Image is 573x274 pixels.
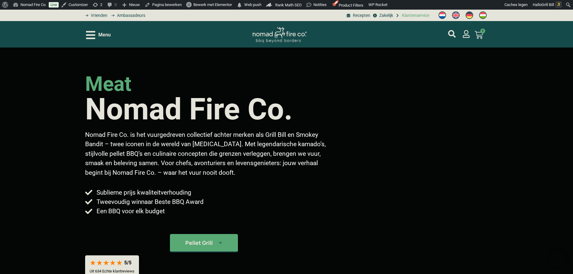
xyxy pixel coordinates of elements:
[479,11,487,19] img: Hongaars
[541,2,554,7] span: Grill Bill
[467,27,490,43] a: 1
[90,269,134,273] p: Uit 634 Echte klantreviews
[556,2,561,7] img: Avatar of Grill Bill
[462,30,470,38] a: mijn account
[236,1,242,9] span: 
[452,11,460,19] img: Engels
[448,30,456,38] a: mijn account
[346,12,370,19] a: BBQ recepten
[466,11,473,19] img: Duits
[95,197,204,207] span: Tweevoudig winnaar Beste BBQ Award
[463,10,476,21] a: Switch to Duits
[252,27,307,43] img: Nomad Logo
[400,12,429,19] span: Klantenservice
[83,12,107,19] a: grill bill vrienden
[49,2,59,8] a: Live
[85,74,131,94] h2: meat
[116,12,145,19] span: Ambassadeurs
[95,207,165,216] span: Een BBQ voor elk budget
[395,12,429,19] a: grill bill klantenservice
[193,2,232,7] span: Bewerk met Elementor
[95,188,191,197] span: Sublieme prijs kwaliteitverhouding
[86,30,111,40] div: Open/Close Menu
[85,94,293,124] h1: Nomad Fire Co.
[476,10,490,21] a: Switch to Hongaars
[109,12,145,19] a: grill bill ambassadors
[351,12,370,19] span: Recepten
[98,31,111,38] span: Menu
[124,260,131,266] div: 5/5
[378,12,393,19] span: Zakelijk
[439,11,446,19] img: Nederlands
[480,29,485,33] span: 1
[449,10,463,21] a: Switch to Engels
[372,12,393,19] a: grill bill zakeljk
[89,12,107,19] span: Vrienden
[85,130,331,178] p: Nomad Fire Co. is het vuurgedreven collectief achter merken als Grill Bill en Smokey Bandit – twe...
[185,240,213,245] span: Pellet Grill
[275,3,302,7] span: Rank Math SEO
[549,250,567,268] iframe: Brevo live chat
[170,234,238,252] a: kamado bbq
